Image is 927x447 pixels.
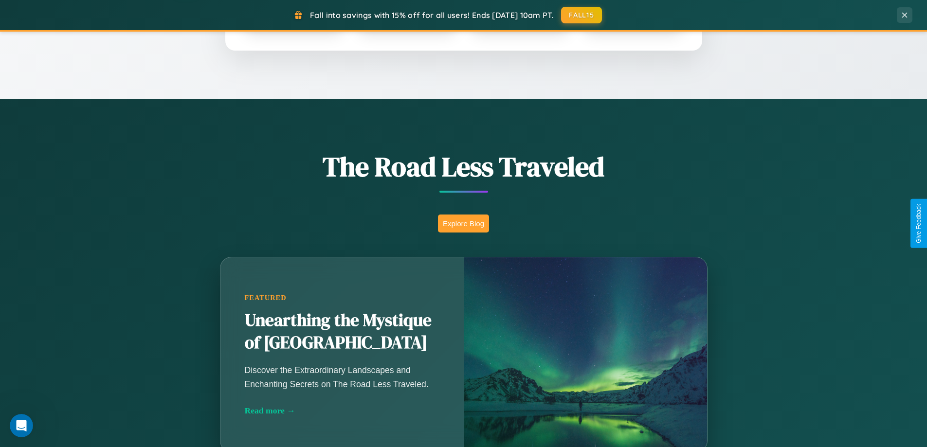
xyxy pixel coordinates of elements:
div: Give Feedback [915,204,922,243]
button: FALL15 [561,7,602,23]
span: Fall into savings with 15% off for all users! Ends [DATE] 10am PT. [310,10,554,20]
iframe: Intercom live chat [10,414,33,437]
div: Featured [245,294,439,302]
button: Explore Blog [438,215,489,232]
p: Discover the Extraordinary Landscapes and Enchanting Secrets on The Road Less Traveled. [245,363,439,391]
h1: The Road Less Traveled [172,148,756,185]
h2: Unearthing the Mystique of [GEOGRAPHIC_DATA] [245,309,439,354]
div: Read more → [245,406,439,416]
